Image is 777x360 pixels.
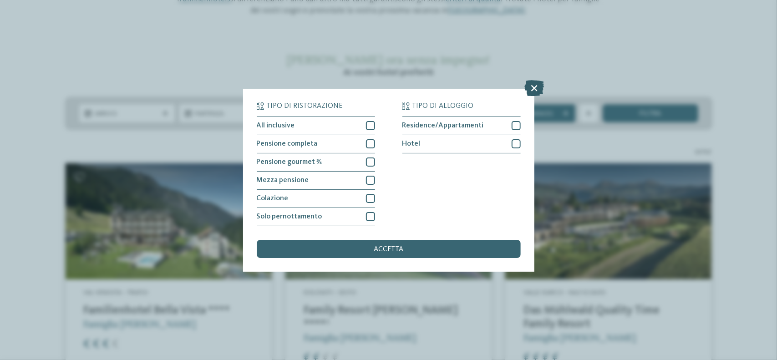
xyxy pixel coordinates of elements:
span: Residence/Appartamenti [402,122,484,129]
span: Colazione [257,195,289,202]
span: Tipo di alloggio [412,102,474,110]
span: Solo pernottamento [257,213,322,220]
span: accetta [374,246,403,253]
span: Pensione gourmet ¾ [257,158,323,166]
span: Hotel [402,140,421,147]
span: Pensione completa [257,140,318,147]
span: All inclusive [257,122,295,129]
span: Tipo di ristorazione [267,102,343,110]
span: Mezza pensione [257,177,309,184]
